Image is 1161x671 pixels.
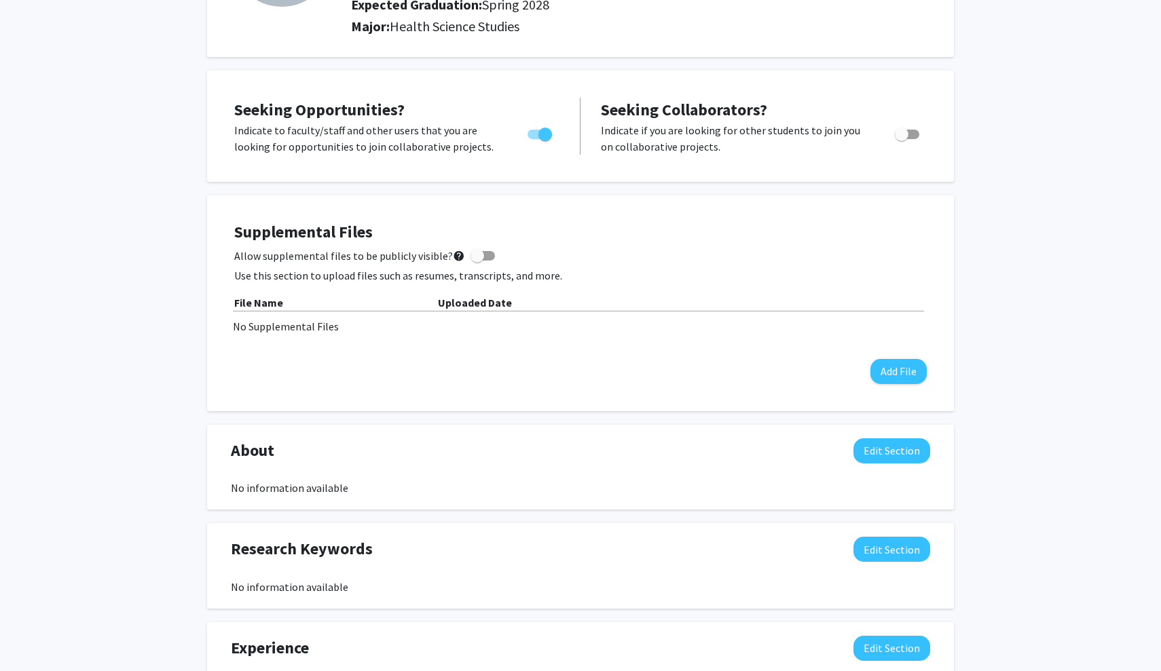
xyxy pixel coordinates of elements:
button: Edit Experience [853,636,930,661]
mat-icon: help [453,248,465,264]
div: No information available [231,579,930,595]
span: Seeking Opportunities? [234,99,405,120]
div: Toggle [522,122,559,142]
span: Experience [231,636,309,660]
p: Use this section to upload files such as resumes, transcripts, and more. [234,267,927,284]
div: No Supplemental Files [233,318,928,334]
button: Edit Research Keywords [853,537,930,562]
b: File Name [234,296,283,309]
h2: Major: [351,18,930,35]
iframe: Chat [10,610,58,661]
span: Health Science Studies [390,18,519,35]
div: Toggle [889,122,927,142]
h4: Supplemental Files [234,223,927,242]
div: No information available [231,480,930,496]
p: Indicate to faculty/staff and other users that you are looking for opportunities to join collabor... [234,122,502,155]
p: Indicate if you are looking for other students to join you on collaborative projects. [601,122,869,155]
span: Allow supplemental files to be publicly visible? [234,248,465,264]
span: About [231,438,274,463]
span: Research Keywords [231,537,373,561]
span: Seeking Collaborators? [601,99,767,120]
button: Add File [870,359,927,384]
button: Edit About [853,438,930,463]
b: Uploaded Date [438,296,512,309]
